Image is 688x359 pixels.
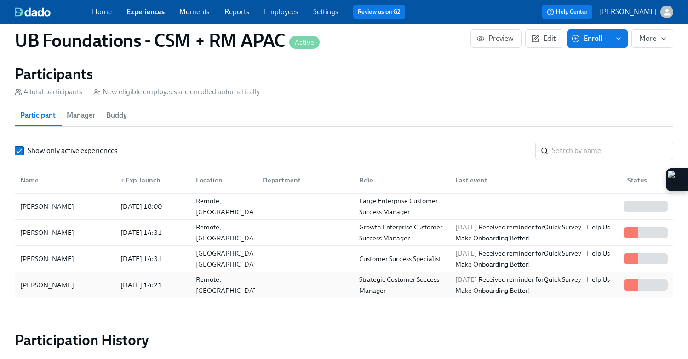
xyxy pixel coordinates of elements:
[117,175,189,186] div: Exp. launch
[192,195,267,217] div: Remote, [GEOGRAPHIC_DATA]
[17,279,78,291] div: [PERSON_NAME]
[620,171,671,189] div: Status
[67,109,95,122] span: Manager
[478,34,514,43] span: Preview
[15,29,320,51] h1: UB Foundations - CSM + RM APAC
[455,223,477,231] span: [DATE]
[192,274,267,296] div: Remote, [GEOGRAPHIC_DATA]
[17,201,113,212] div: [PERSON_NAME]
[189,171,255,189] div: Location
[15,87,82,97] div: 4 total participants
[455,275,477,284] span: [DATE]
[355,253,448,264] div: Customer Success Specialist
[533,34,556,43] span: Edit
[179,7,210,16] a: Moments
[542,5,592,19] button: Help Center
[126,7,165,16] a: Experiences
[455,249,477,257] span: [DATE]
[106,109,127,122] span: Buddy
[289,39,320,46] span: Active
[573,34,602,43] span: Enroll
[355,195,448,217] div: Large Enterprise Customer Success Manager
[567,29,609,48] button: Enroll
[470,29,522,48] button: Preview
[192,222,267,244] div: Remote, [GEOGRAPHIC_DATA]
[264,7,298,16] a: Employees
[259,175,352,186] div: Department
[20,109,56,122] span: Participant
[448,171,620,189] div: Last event
[15,272,673,298] div: [PERSON_NAME][DATE] 14:21Remote, [GEOGRAPHIC_DATA]Strategic Customer Success Manager[DATE] Receiv...
[15,194,673,220] div: [PERSON_NAME][DATE] 18:00Remote, [GEOGRAPHIC_DATA]Large Enterprise Customer Success Manager
[352,171,448,189] div: Role
[639,34,665,43] span: More
[15,246,673,272] div: [PERSON_NAME][DATE] 14:31[GEOGRAPHIC_DATA], [GEOGRAPHIC_DATA]Customer Success Specialist[DATE] Re...
[452,274,620,296] div: Received reminder for Quick Survey – Help Us Make Onboarding Better!
[547,7,588,17] span: Help Center
[600,7,657,17] p: [PERSON_NAME]
[452,248,620,270] div: Received reminder for Quick Survey – Help Us Make Onboarding Better!
[355,274,448,296] div: Strategic Customer Success Manager
[224,7,249,16] a: Reports
[353,5,405,19] button: Review us on G2
[117,279,189,291] div: [DATE] 14:21
[15,7,92,17] a: dado
[600,6,673,18] button: [PERSON_NAME]
[15,220,673,246] div: [PERSON_NAME][DATE] 14:31Remote, [GEOGRAPHIC_DATA]Growth Enterprise Customer Success Manager[DATE...
[358,7,401,17] a: Review us on G2
[624,175,671,186] div: Status
[668,171,686,189] img: Extension Icon
[15,65,673,83] h2: Participants
[15,7,51,17] img: dado
[313,7,338,16] a: Settings
[192,248,269,270] div: [GEOGRAPHIC_DATA], [GEOGRAPHIC_DATA]
[631,29,673,48] button: More
[17,175,113,186] div: Name
[17,171,113,189] div: Name
[609,29,628,48] button: enroll
[17,227,113,238] div: [PERSON_NAME]
[120,178,125,183] span: ▼
[117,227,189,238] div: [DATE] 14:31
[93,87,260,97] div: New eligible employees are enrolled automatically
[192,175,255,186] div: Location
[552,142,673,160] input: Search by name
[17,253,113,264] div: [PERSON_NAME]
[452,175,620,186] div: Last event
[355,222,448,244] div: Growth Enterprise Customer Success Manager
[255,171,352,189] div: Department
[117,201,189,212] div: [DATE] 18:00
[452,222,620,244] div: Received reminder for Quick Survey – Help Us Make Onboarding Better!
[525,29,563,48] button: Edit
[15,331,673,349] h2: Participation History
[28,146,118,156] span: Show only active experiences
[355,175,448,186] div: Role
[113,171,189,189] div: ▼Exp. launch
[92,7,112,16] a: Home
[117,253,189,264] div: [DATE] 14:31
